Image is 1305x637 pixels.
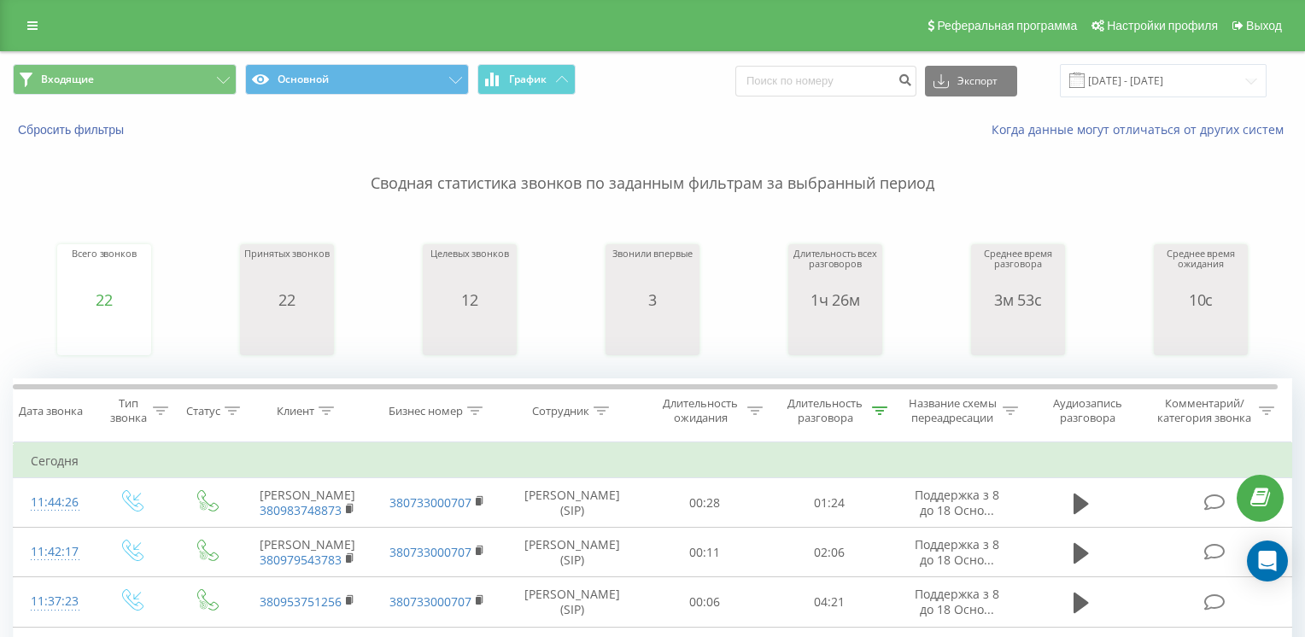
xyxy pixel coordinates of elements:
[245,64,469,95] button: Основной
[1158,248,1244,291] div: Среднее время ожидания
[502,528,642,577] td: [PERSON_NAME] (SIP)
[793,291,878,308] div: 1ч 26м
[612,248,692,291] div: Звонили впервые
[1107,19,1218,32] span: Настройки профиля
[13,64,237,95] button: Входящие
[389,404,463,418] div: Бизнес номер
[642,478,767,528] td: 00:28
[1155,396,1255,425] div: Комментарий/категория звонка
[389,544,471,560] a: 380733000707
[260,552,342,568] a: 380979543783
[925,66,1017,96] button: Экспорт
[793,248,878,291] div: Длительность всех разговоров
[642,577,767,627] td: 00:06
[1247,541,1288,581] div: Open Intercom Messenger
[260,502,342,518] a: 380983748873
[186,404,220,418] div: Статус
[277,404,314,418] div: Клиент
[502,478,642,528] td: [PERSON_NAME] (SIP)
[975,291,1061,308] div: 3м 53с
[915,487,999,518] span: Поддержка з 8 до 18 Осно...
[782,396,868,425] div: Длительность разговора
[13,122,132,137] button: Сбросить фильтры
[13,138,1292,195] p: Сводная статистика звонков по заданным фильтрам за выбранный период
[477,64,576,95] button: График
[389,593,471,610] a: 380733000707
[915,536,999,568] span: Поддержка з 8 до 18 Осно...
[509,73,547,85] span: График
[502,577,642,627] td: [PERSON_NAME] (SIP)
[31,486,76,519] div: 11:44:26
[1037,396,1137,425] div: Аудиозапись разговора
[243,528,372,577] td: [PERSON_NAME]
[612,291,692,308] div: 3
[1158,291,1244,308] div: 10с
[41,73,94,86] span: Входящие
[14,444,1292,478] td: Сегодня
[31,585,76,618] div: 11:37:23
[975,248,1061,291] div: Среднее время разговора
[767,478,892,528] td: 01:24
[767,528,892,577] td: 02:06
[244,248,329,291] div: Принятых звонков
[642,528,767,577] td: 00:11
[260,593,342,610] a: 380953751256
[72,248,137,291] div: Всего звонков
[937,19,1077,32] span: Реферальная программа
[1246,19,1282,32] span: Выход
[915,586,999,617] span: Поддержка з 8 до 18 Осно...
[243,478,372,528] td: [PERSON_NAME]
[430,248,508,291] div: Целевых звонков
[244,291,329,308] div: 22
[907,396,998,425] div: Название схемы переадресации
[735,66,916,96] input: Поиск по номеру
[72,291,137,308] div: 22
[108,396,149,425] div: Тип звонка
[767,577,892,627] td: 04:21
[430,291,508,308] div: 12
[389,494,471,511] a: 380733000707
[31,535,76,569] div: 11:42:17
[532,404,589,418] div: Сотрудник
[992,121,1292,137] a: Когда данные могут отличаться от других систем
[19,404,83,418] div: Дата звонка
[658,396,743,425] div: Длительность ожидания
